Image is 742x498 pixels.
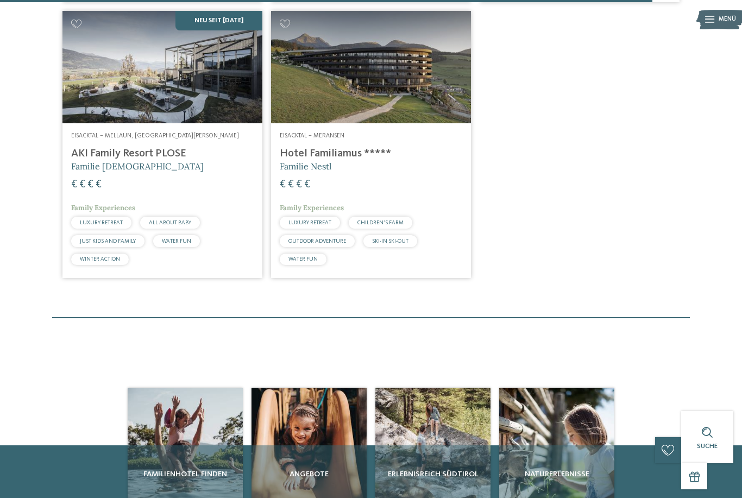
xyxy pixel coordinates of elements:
[256,469,362,480] span: Angebote
[288,238,346,244] span: OUTDOOR ADVENTURE
[71,203,135,212] span: Family Experiences
[357,220,404,225] span: CHILDREN’S FARM
[149,220,191,225] span: ALL ABOUT BABY
[280,161,331,172] span: Familie Nestl
[71,179,77,190] span: €
[62,11,262,278] a: Familienhotels gesucht? Hier findet ihr die besten! NEU seit [DATE] Eisacktal – Mellaun, [GEOGRAP...
[87,179,93,190] span: €
[96,179,102,190] span: €
[504,469,610,480] span: Naturerlebnisse
[271,11,471,278] a: Familienhotels gesucht? Hier findet ihr die besten! Eisacktal – Meransen Hotel Familiamus ***** F...
[280,133,344,139] span: Eisacktal – Meransen
[304,179,310,190] span: €
[296,179,302,190] span: €
[62,11,262,123] img: Familienhotels gesucht? Hier findet ihr die besten!
[372,238,408,244] span: SKI-IN SKI-OUT
[288,220,331,225] span: LUXURY RETREAT
[271,11,471,123] img: Familienhotels gesucht? Hier findet ihr die besten!
[71,133,239,139] span: Eisacktal – Mellaun, [GEOGRAPHIC_DATA][PERSON_NAME]
[79,179,85,190] span: €
[280,203,344,212] span: Family Experiences
[288,179,294,190] span: €
[71,147,254,160] h4: AKI Family Resort PLOSE
[162,238,191,244] span: WATER FUN
[80,256,120,262] span: WINTER ACTION
[132,469,238,480] span: Familienhotel finden
[80,220,123,225] span: LUXURY RETREAT
[288,256,318,262] span: WATER FUN
[380,469,486,480] span: Erlebnisreich Südtirol
[71,161,204,172] span: Familie [DEMOGRAPHIC_DATA]
[280,179,286,190] span: €
[80,238,136,244] span: JUST KIDS AND FAMILY
[697,443,718,450] span: Suche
